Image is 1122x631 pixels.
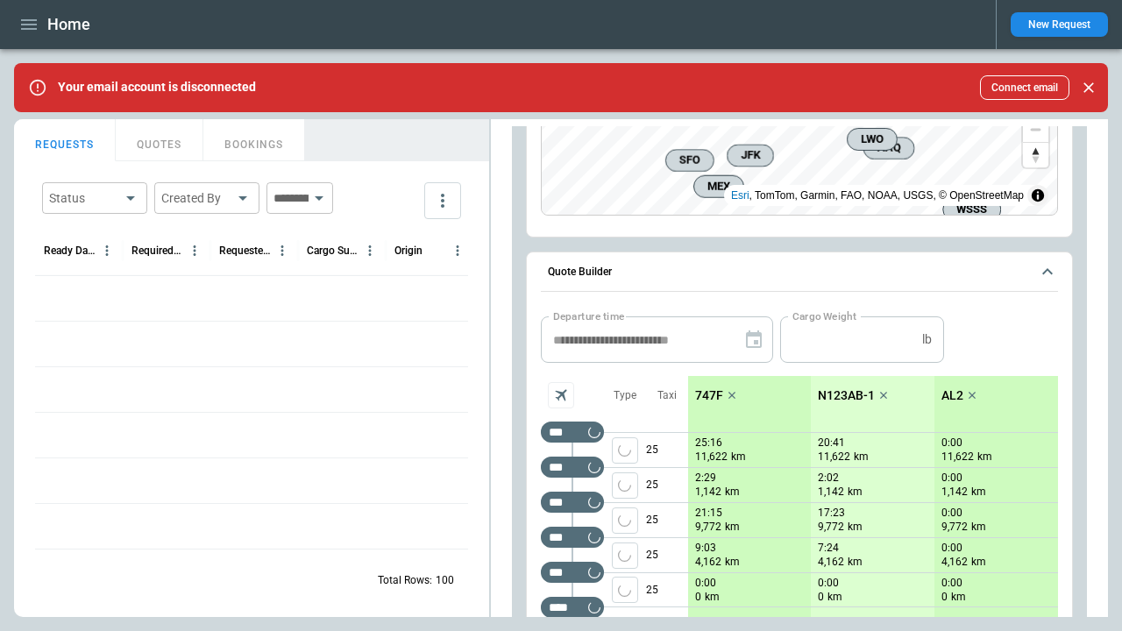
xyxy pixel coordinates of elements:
p: 0:00 [941,577,962,590]
span: Type of sector [612,542,638,569]
h1: Home [47,14,90,35]
span: AAQ [870,139,906,157]
button: left aligned [612,577,638,603]
p: 0:00 [941,507,962,520]
p: km [971,485,986,500]
p: km [725,555,740,570]
a: Esri [731,189,749,202]
p: 0:00 [695,577,716,590]
p: 4,162 [818,555,844,570]
p: km [977,450,992,464]
p: km [725,520,740,535]
p: 4,162 [695,555,721,570]
div: Requested Route [219,245,271,257]
div: Cargo Summary [307,245,359,257]
p: 0:00 [941,436,962,450]
p: Total Rows: [378,573,432,588]
div: Too short [541,492,604,513]
p: lb [922,332,932,347]
p: 20:41 [818,436,845,450]
p: 9,772 [941,520,968,535]
p: 9,772 [818,520,844,535]
p: N123AB-1 [818,388,875,403]
p: 747F [695,388,723,403]
button: left aligned [612,472,638,499]
p: km [971,555,986,570]
p: 2:29 [695,471,716,485]
p: 0:00 [941,471,962,485]
p: 1,142 [818,485,844,500]
button: Required Date & Time (UTC+03:00) column menu [183,239,206,262]
span: Type of sector [612,577,638,603]
button: left aligned [612,542,638,569]
p: 2:02 [818,471,839,485]
div: Too short [541,457,604,478]
p: 1,142 [941,485,968,500]
p: 11,622 [818,450,850,464]
p: km [725,485,740,500]
p: 17:23 [818,507,845,520]
p: km [731,450,746,464]
span: Aircraft selection [548,382,574,408]
button: Ready Date & Time (UTC+03:00) column menu [96,239,118,262]
label: Departure time [553,308,625,323]
summary: Toggle attribution [1027,185,1048,206]
p: 0:00 [818,577,839,590]
span: WSSS [950,201,993,218]
p: km [951,590,966,605]
div: Too short [541,422,604,443]
p: 9:03 [695,542,716,555]
button: Reset bearing to north [1023,142,1048,167]
p: Type [614,388,636,403]
button: QUOTES [116,119,203,161]
p: 0 [695,590,701,605]
div: Status [49,189,119,207]
p: km [848,485,863,500]
label: Cargo Weight [792,308,856,323]
p: 0 [941,590,948,605]
p: km [848,555,863,570]
h6: Quote Builder [548,266,612,278]
p: 0 [818,590,824,605]
button: REQUESTS [14,119,116,161]
button: left aligned [612,507,638,534]
p: 0:00 [941,542,962,555]
p: 11,622 [695,450,728,464]
p: 7:24 [818,542,839,555]
button: Quote Builder [541,252,1058,293]
span: Type of sector [612,472,638,499]
button: Zoom out [1023,117,1048,142]
span: SFO [673,152,707,169]
p: km [827,590,842,605]
p: 25 [646,503,688,537]
p: 100 [436,573,454,588]
p: 1,142 [695,485,721,500]
span: LWO [855,131,890,148]
p: km [848,520,863,535]
p: 25 [646,538,688,572]
button: Connect email [980,75,1069,100]
div: Ready Date & Time (UTC+03:00) [44,245,96,257]
p: 25 [646,433,688,467]
p: 11,622 [941,450,974,464]
p: Taxi [657,388,677,403]
div: Too short [541,597,604,618]
span: Type of sector [612,507,638,534]
button: Origin column menu [446,239,469,262]
div: Required Date & Time (UTC+03:00) [131,245,183,257]
div: Created By [161,189,231,207]
p: 25:16 [695,436,722,450]
div: , TomTom, Garmin, FAO, NOAA, USGS, © OpenStreetMap [731,187,1024,204]
span: Type of sector [612,437,638,464]
button: New Request [1011,12,1108,37]
p: 4,162 [941,555,968,570]
button: more [424,182,461,219]
p: 25 [646,468,688,502]
button: left aligned [612,437,638,464]
div: Origin [394,245,423,257]
span: MEX [701,177,736,195]
p: km [854,450,869,464]
button: BOOKINGS [203,119,305,161]
span: JFK [735,146,766,164]
p: 21:15 [695,507,722,520]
